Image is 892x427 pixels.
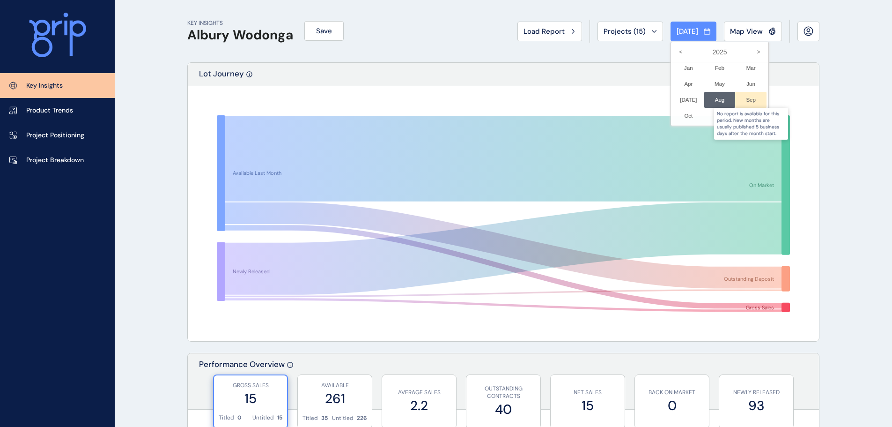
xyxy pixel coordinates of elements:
[673,44,767,60] label: 2025
[26,131,84,140] p: Project Positioning
[735,76,767,92] li: Jun
[704,76,736,92] li: May
[735,60,767,76] li: Mar
[673,76,704,92] li: Apr
[673,92,704,108] li: [DATE]
[704,108,736,124] li: Nov
[704,92,736,108] li: Aug
[26,156,84,165] p: Project Breakdown
[751,44,767,60] i: >
[735,92,767,108] li: Sep
[704,60,736,76] li: Feb
[26,106,73,115] p: Product Trends
[673,108,704,124] li: Oct
[26,81,63,90] p: Key Insights
[673,60,704,76] li: Jan
[673,44,689,60] i: <
[735,108,767,124] li: Dec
